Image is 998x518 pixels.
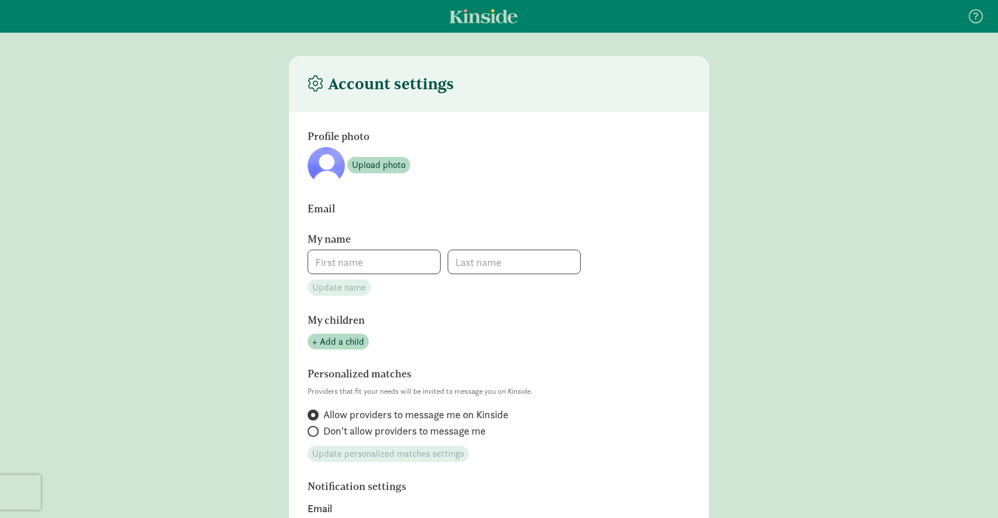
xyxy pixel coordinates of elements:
[312,281,366,295] span: Update name
[308,502,690,516] label: Email
[308,233,629,245] h6: My name
[308,334,369,350] button: + Add a child
[308,481,629,492] h6: Notification settings
[312,335,364,349] span: + Add a child
[308,279,371,296] button: Update name
[308,75,454,93] h4: Account settings
[308,131,629,142] h6: Profile photo
[448,250,580,274] input: Last name
[308,384,690,398] p: Providers that fit your needs will be invited to message you on Kinside.
[323,408,508,422] span: Allow providers to message me on Kinside
[308,368,629,380] h6: Personalized matches
[312,447,464,461] span: Update personalized matches settings
[323,424,486,438] span: Don't allow providers to message me
[308,314,629,326] h6: My children
[352,158,406,172] span: Upload photo
[308,203,629,215] h6: Email
[308,446,469,462] button: Update personalized matches settings
[347,157,410,173] button: Upload photo
[308,250,440,274] input: First name
[449,9,518,23] a: Kinside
